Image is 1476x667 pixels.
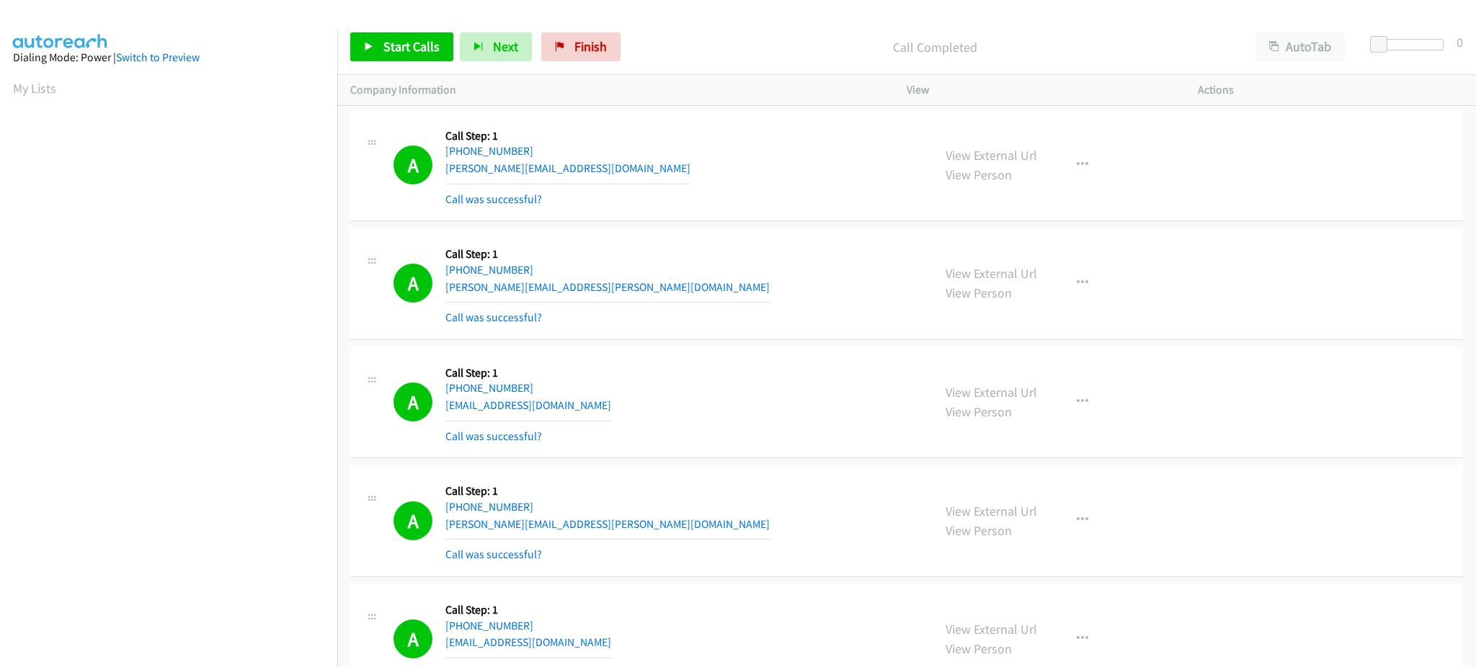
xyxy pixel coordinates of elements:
p: Company Information [350,81,881,99]
a: [EMAIL_ADDRESS][DOMAIN_NAME] [445,635,611,649]
a: [PHONE_NUMBER] [445,500,533,514]
a: Switch to Preview [116,50,200,64]
a: [PHONE_NUMBER] [445,381,533,395]
a: [PERSON_NAME][EMAIL_ADDRESS][PERSON_NAME][DOMAIN_NAME] [445,280,770,294]
div: Dialing Mode: Power | [13,49,324,66]
button: Next [460,32,532,61]
a: Call was successful? [445,429,542,443]
span: Start Calls [383,38,440,55]
a: View External Url [946,503,1037,519]
button: AutoTab [1255,32,1345,61]
a: My Lists [13,80,56,97]
a: [PHONE_NUMBER] [445,619,533,632]
h5: Call Step: 1 [445,247,770,261]
h1: A [394,146,432,184]
a: View Person [946,166,1012,183]
a: View Person [946,522,1012,539]
a: [PHONE_NUMBER] [445,263,533,277]
span: Next [493,38,518,55]
div: 0 [1457,32,1463,52]
a: View External Url [946,147,1037,164]
a: View External Url [946,265,1037,282]
a: Finish [541,32,621,61]
a: View Person [946,285,1012,301]
a: Start Calls [350,32,453,61]
a: Call was successful? [445,547,542,561]
h1: A [394,501,432,540]
h5: Call Step: 1 [445,484,770,498]
a: [PHONE_NUMBER] [445,144,533,158]
a: [EMAIL_ADDRESS][DOMAIN_NAME] [445,398,611,412]
p: Actions [1198,81,1463,99]
h5: Call Step: 1 [445,603,611,617]
h1: A [394,619,432,658]
a: View Person [946,403,1012,420]
h5: Call Step: 1 [445,366,611,380]
h1: A [394,264,432,303]
a: View Person [946,640,1012,657]
a: View External Url [946,384,1037,400]
a: [PERSON_NAME][EMAIL_ADDRESS][PERSON_NAME][DOMAIN_NAME] [445,517,770,531]
a: Call was successful? [445,310,542,324]
span: Finish [574,38,607,55]
div: Delay between calls (in seconds) [1377,39,1444,50]
iframe: Resource Center [1435,276,1476,390]
a: View External Url [946,621,1037,637]
p: View [907,81,1172,99]
a: Call was successful? [445,192,542,206]
p: Call Completed [640,37,1230,57]
h5: Call Step: 1 [445,129,690,143]
h1: A [394,382,432,421]
a: [PERSON_NAME][EMAIL_ADDRESS][DOMAIN_NAME] [445,161,690,175]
